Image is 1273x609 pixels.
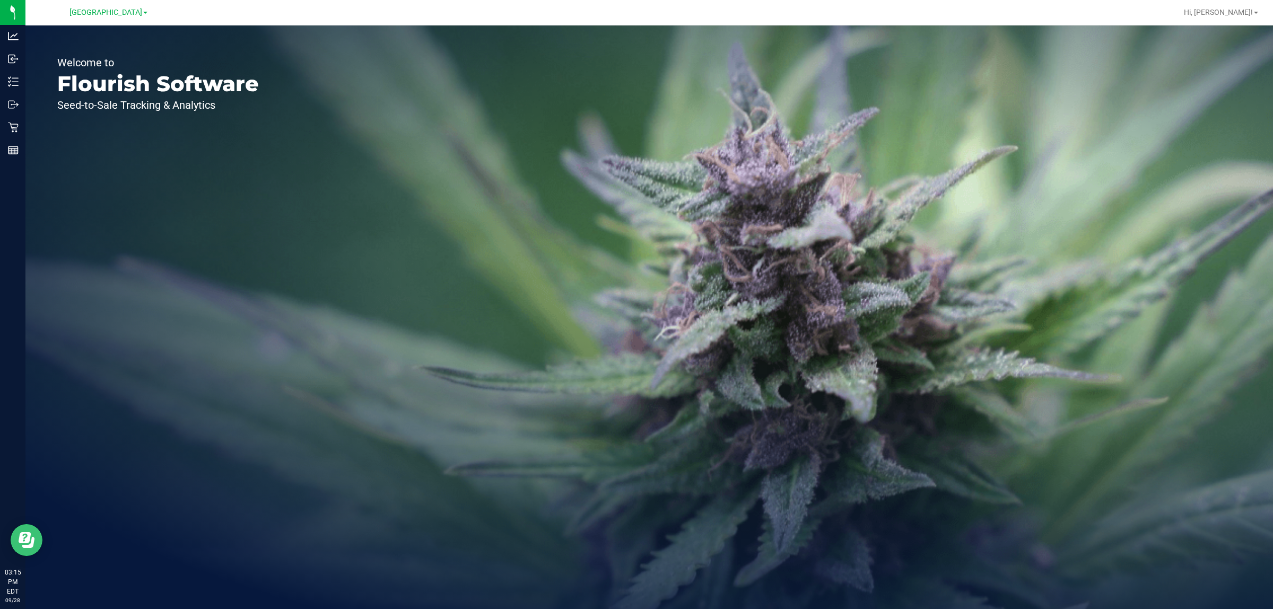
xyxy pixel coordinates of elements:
p: 09/28 [5,596,21,604]
span: [GEOGRAPHIC_DATA] [69,8,142,17]
inline-svg: Reports [8,145,19,155]
inline-svg: Inbound [8,54,19,64]
inline-svg: Outbound [8,99,19,110]
p: Welcome to [57,57,259,68]
span: Hi, [PERSON_NAME]! [1184,8,1253,16]
inline-svg: Analytics [8,31,19,41]
inline-svg: Retail [8,122,19,133]
p: Flourish Software [57,73,259,94]
p: 03:15 PM EDT [5,568,21,596]
inline-svg: Inventory [8,76,19,87]
iframe: Resource center [11,524,42,556]
p: Seed-to-Sale Tracking & Analytics [57,100,259,110]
